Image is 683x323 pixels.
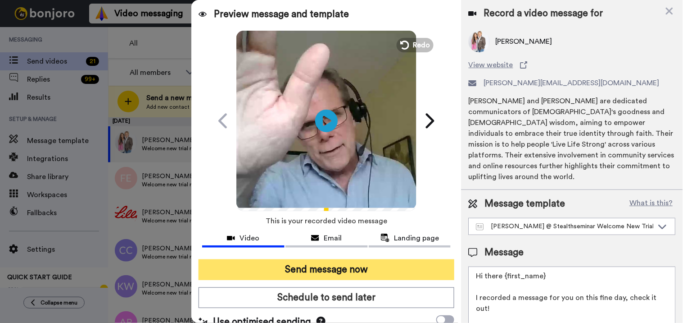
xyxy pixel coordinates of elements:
span: Video [240,233,259,244]
a: View website [469,60,676,70]
span: This is your recorded video message [266,211,387,231]
div: [PERSON_NAME] @ Stealthseminar Welcome New Trial User [476,222,654,231]
span: Landing page [394,233,439,244]
div: [PERSON_NAME] and [PERSON_NAME] are dedicated communicators of [DEMOGRAPHIC_DATA]'s goodness and ... [469,96,676,182]
button: What is this? [627,197,676,211]
span: Email [324,233,342,244]
span: View website [469,60,513,70]
span: Message template [485,197,565,211]
button: Schedule to send later [199,287,455,308]
span: [PERSON_NAME][EMAIL_ADDRESS][DOMAIN_NAME] [484,78,660,88]
span: Message [485,246,524,259]
img: Message-temps.svg [476,223,484,231]
button: Send message now [199,259,455,280]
